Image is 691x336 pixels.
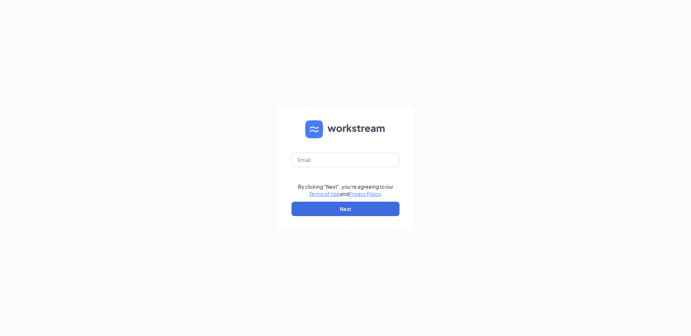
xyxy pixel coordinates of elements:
input: Email [292,153,399,167]
img: WS logo and Workstream text [305,120,386,138]
div: By clicking "Next", you're agreeing to our and . [298,183,393,197]
a: Terms of Use [309,191,340,197]
a: Privacy Policy [349,191,381,197]
button: Next [292,202,399,216]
